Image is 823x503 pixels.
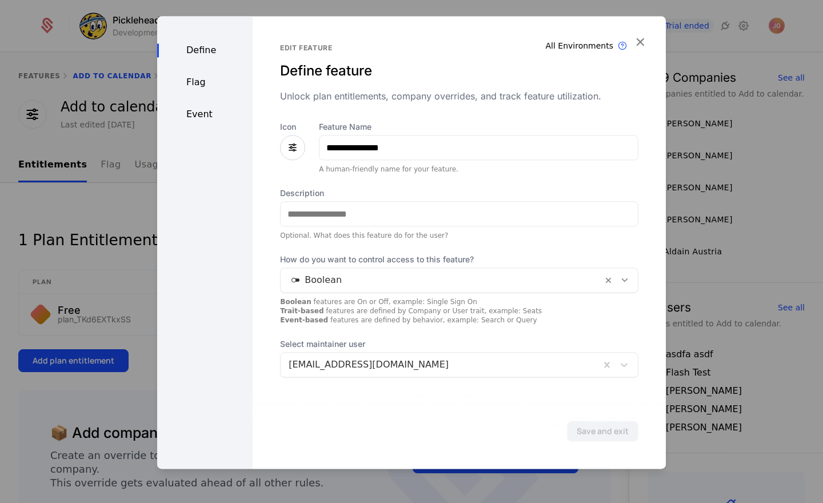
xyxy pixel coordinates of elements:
[280,43,638,53] div: Edit feature
[280,307,323,315] strong: Trait-based
[319,165,638,174] div: A human-friendly name for your feature.
[280,316,328,324] strong: Event-based
[157,43,253,57] div: Define
[280,338,638,350] span: Select maintainer user
[157,75,253,89] div: Flag
[280,254,638,265] span: How do you want to control access to this feature?
[157,107,253,121] div: Event
[546,40,614,51] div: All Environments
[280,231,638,240] div: Optional. What does this feature do for the user?
[280,297,638,325] div: features are On or Off, example: Single Sign On features are defined by Company or User trait, ex...
[319,121,638,133] label: Feature Name
[280,187,638,199] label: Description
[567,421,638,441] button: Save and exit
[280,62,638,80] div: Define feature
[280,89,638,103] div: Unlock plan entitlements, company overrides, and track feature utilization.
[280,121,305,133] label: Icon
[280,298,311,306] strong: Boolean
